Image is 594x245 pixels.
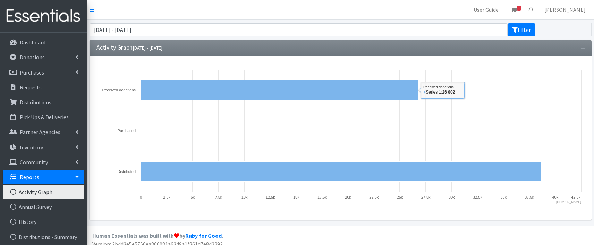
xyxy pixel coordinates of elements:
[517,6,521,11] span: 1
[117,129,136,133] text: Purchased
[3,140,84,154] a: Inventory
[525,195,534,199] text: 37.5k
[3,110,84,124] a: Pick Ups & Deliveries
[20,99,51,106] p: Distributions
[20,54,45,61] p: Donations
[3,200,84,214] a: Annual Survey
[556,200,581,204] text: [DOMAIN_NAME]
[20,114,69,121] p: Pick Ups & Deliveries
[117,169,136,174] text: Distributed
[317,195,327,199] text: 17.5k
[3,80,84,94] a: Requests
[20,39,45,46] p: Dashboard
[20,84,42,91] p: Requests
[3,170,84,184] a: Reports
[539,3,591,17] a: [PERSON_NAME]
[215,195,222,199] text: 7.5k
[3,125,84,139] a: Partner Agencies
[3,215,84,229] a: History
[571,195,580,199] text: 42.5k
[266,195,275,199] text: 12.5k
[473,195,482,199] text: 32.5k
[140,195,142,199] text: 0
[507,3,523,17] a: 1
[20,129,60,135] p: Partner Agencies
[20,174,39,181] p: Reports
[3,230,84,244] a: Distributions - Summary
[3,5,84,28] img: HumanEssentials
[397,195,403,199] text: 25k
[96,44,162,51] h3: Activity Graph
[449,195,455,199] text: 30k
[421,195,431,199] text: 27.5k
[3,155,84,169] a: Community
[133,45,162,51] small: [DATE] - [DATE]
[20,144,43,151] p: Inventory
[345,195,351,199] text: 20k
[293,195,299,199] text: 15k
[3,65,84,79] a: Purchases
[185,232,222,239] a: Ruby for Good
[241,195,248,199] text: 10k
[468,3,504,17] a: User Guide
[3,95,84,109] a: Distributions
[3,50,84,64] a: Donations
[552,195,558,199] text: 40k
[190,195,195,199] text: 5k
[500,195,507,199] text: 35k
[508,23,535,36] button: Filter
[369,195,379,199] text: 22.5k
[163,195,170,199] text: 2.5k
[102,88,136,92] text: Received donations
[90,23,508,36] input: January 1, 2011 - December 31, 2011
[20,159,48,166] p: Community
[92,232,223,239] strong: Human Essentials was built with by .
[20,69,44,76] p: Purchases
[3,35,84,49] a: Dashboard
[3,185,84,199] a: Activity Graph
